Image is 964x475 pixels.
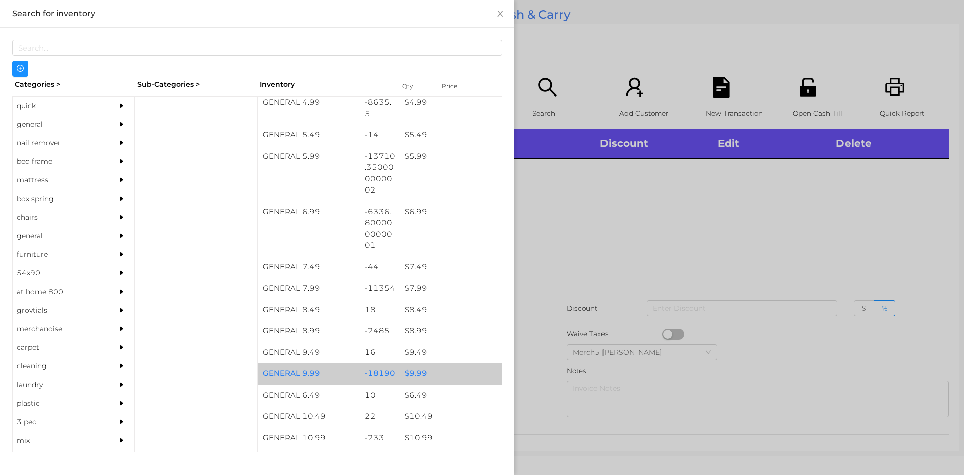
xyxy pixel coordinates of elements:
div: Inventory [260,79,390,90]
div: $ 8.49 [400,299,502,321]
i: icon: caret-right [118,158,125,165]
div: -8635.5 [359,91,400,124]
div: quick [13,97,104,115]
i: icon: caret-right [118,325,125,332]
div: $ 6.49 [400,385,502,406]
div: $ 8.99 [400,320,502,342]
div: merchandise [13,320,104,338]
div: bed frame [13,152,104,171]
div: GENERAL 8.99 [258,320,359,342]
div: mattress [13,171,104,189]
div: -18190 [359,363,400,385]
div: $ 5.99 [400,146,502,167]
div: 22 [359,448,400,470]
i: icon: caret-right [118,381,125,388]
div: box spring [13,189,104,208]
div: GENERAL 7.49 [258,256,359,278]
div: 22 [359,406,400,427]
div: -13710.350000000002 [359,146,400,201]
i: icon: caret-right [118,362,125,369]
i: icon: caret-right [118,102,125,109]
div: GENERAL 9.99 [258,363,359,385]
div: GENERAL 8.49 [258,299,359,321]
div: $ 7.99 [400,277,502,299]
i: icon: caret-right [118,139,125,146]
div: appliances [13,450,104,468]
div: $ 9.49 [400,342,502,363]
div: Price [439,79,479,93]
div: GENERAL 7.99 [258,277,359,299]
div: 10 [359,385,400,406]
div: GENERAL 6.49 [258,385,359,406]
div: $ 9.99 [400,363,502,385]
div: grovtials [13,301,104,320]
div: laundry [13,375,104,394]
div: $ 7.49 [400,256,502,278]
div: $ 6.99 [400,201,502,223]
div: at home 800 [13,282,104,301]
i: icon: caret-right [118,418,125,425]
i: icon: caret-right [118,232,125,239]
i: icon: caret-right [118,176,125,183]
div: GENERAL 10.99 [258,427,359,449]
div: 3 pec [13,413,104,431]
div: 54x90 [13,264,104,282]
div: -11354 [359,277,400,299]
i: icon: caret-right [118,400,125,407]
i: icon: caret-right [118,251,125,258]
div: Sub-Categories > [135,77,257,92]
i: icon: caret-right [118,121,125,128]
div: $ 4.99 [400,91,502,113]
div: -14 [359,124,400,146]
div: Categories > [12,77,135,92]
div: Search for inventory [12,8,502,19]
div: -6336.800000000001 [359,201,400,256]
div: cleaning [13,357,104,375]
div: carpet [13,338,104,357]
div: mix [13,431,104,450]
i: icon: caret-right [118,344,125,351]
div: -233 [359,427,400,449]
div: chairs [13,208,104,227]
i: icon: caret-right [118,437,125,444]
div: -44 [359,256,400,278]
div: -2485 [359,320,400,342]
div: nail remover [13,134,104,152]
div: general [13,227,104,245]
div: GENERAL 5.49 [258,124,359,146]
div: general [13,115,104,134]
div: furniture [13,245,104,264]
div: $ 5.49 [400,124,502,146]
div: 16 [359,342,400,363]
i: icon: caret-right [118,307,125,314]
i: icon: caret-right [118,214,125,221]
i: icon: caret-right [118,269,125,276]
div: GENERAL 6.99 [258,201,359,223]
i: icon: caret-right [118,288,125,295]
div: $ 11.49 [400,448,502,470]
div: GENERAL 11.49 [258,448,359,470]
button: icon: plus-circle [12,61,28,77]
div: $ 10.99 [400,427,502,449]
div: GENERAL 4.99 [258,91,359,113]
div: GENERAL 9.49 [258,342,359,363]
div: GENERAL 10.49 [258,406,359,427]
div: $ 10.49 [400,406,502,427]
i: icon: close [496,10,504,18]
div: Qty [400,79,430,93]
div: plastic [13,394,104,413]
div: GENERAL 5.99 [258,146,359,167]
i: icon: caret-right [118,195,125,202]
div: 18 [359,299,400,321]
input: Search... [12,40,502,56]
